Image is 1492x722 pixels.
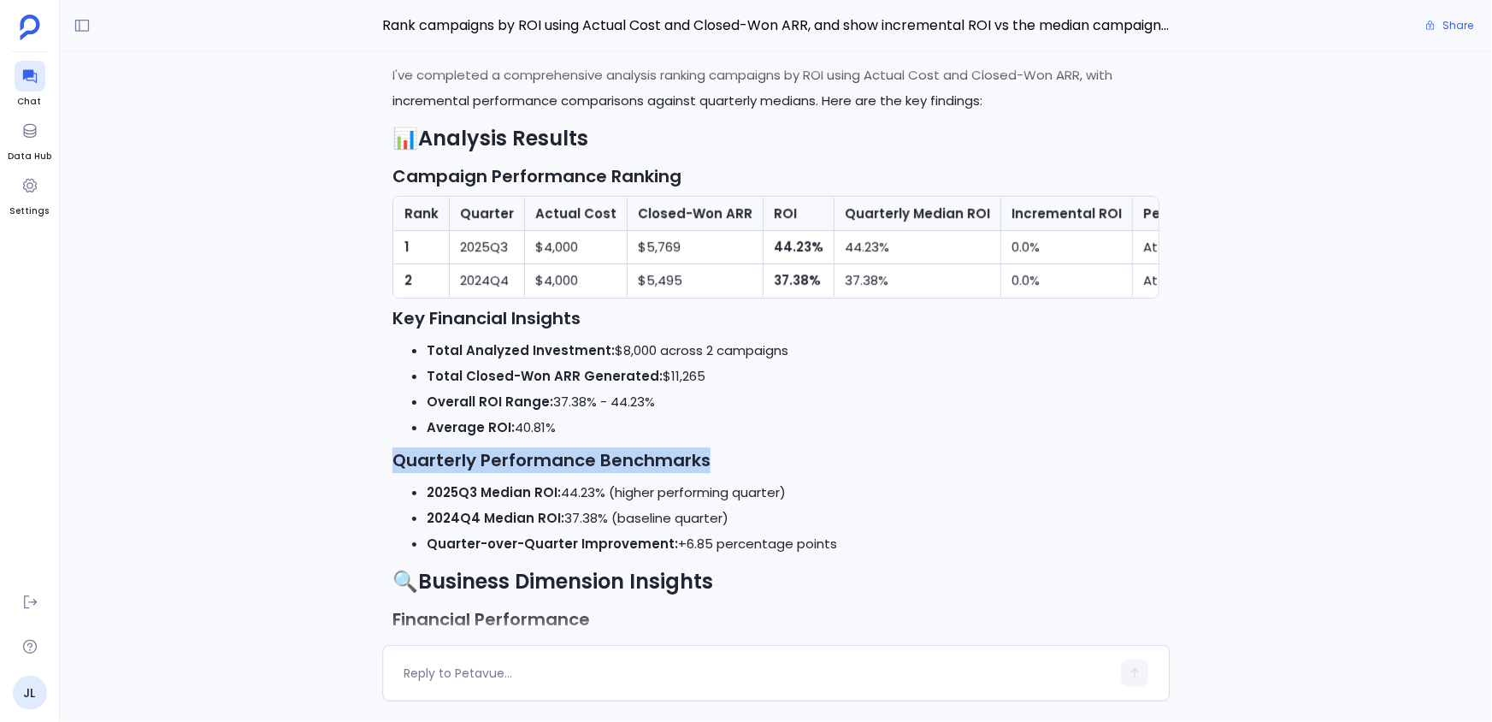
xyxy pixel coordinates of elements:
li: 44.23% (higher performing quarter) [427,480,1159,506]
strong: Overall ROI Range: [427,393,553,411]
strong: Analysis Results [418,124,588,152]
li: 37.38% - 44.23% [427,389,1159,415]
strong: 2024Q4 Median ROI: [427,509,564,527]
li: $8,000 across 2 campaigns [427,338,1159,364]
td: At Median [1132,264,1243,298]
a: Settings [10,170,50,218]
strong: Quarterly Performance Benchmarks [392,448,711,472]
strong: Total Analyzed Investment: [427,341,615,359]
th: Actual Cost [524,198,627,231]
td: 0.0% [1000,231,1132,264]
h2: 🔍 [392,567,1159,596]
th: Quarterly Median ROI [834,198,1000,231]
a: Chat [15,61,45,109]
li: $11,265 [427,364,1159,389]
th: Rank [393,198,449,231]
th: Performance [1132,198,1243,231]
strong: 44.23% [774,238,823,256]
strong: Key Financial Insights [392,306,581,330]
td: 2024Q4 [449,264,524,298]
li: 37.38% (baseline quarter) [427,506,1159,531]
strong: Campaign Performance Ranking [392,164,681,188]
strong: 2 [404,271,412,289]
li: 40.81% [427,415,1159,441]
strong: Average ROI: [427,418,515,436]
span: Settings [10,204,50,218]
td: 44.23% [834,231,1000,264]
td: 2025Q3 [449,231,524,264]
a: Data Hub [8,115,51,163]
td: At Median [1132,231,1243,264]
img: petavue logo [20,15,40,40]
td: $4,000 [524,264,627,298]
td: $5,495 [627,264,763,298]
span: Chat [15,95,45,109]
th: Incremental ROI [1000,198,1132,231]
h2: 📊 [392,124,1159,153]
span: Data Hub [8,150,51,163]
td: $4,000 [524,231,627,264]
strong: Business Dimension Insights [418,567,713,595]
strong: Financial Performance [392,607,590,631]
td: $5,769 [627,231,763,264]
strong: 1 [404,238,409,256]
strong: Quarter-over-Quarter Improvement: [427,535,678,553]
span: Rank campaigns by ROI using Actual Cost and Closed-Won ARR, and show incremental ROI vs the media... [382,15,1170,37]
th: Quarter [449,198,524,231]
th: Closed-Won ARR [627,198,763,231]
span: Share [1442,19,1473,33]
p: I've completed a comprehensive analysis ranking campaigns by ROI using Actual Cost and Closed-Won... [392,62,1159,114]
a: JL [13,676,47,710]
strong: 2025Q3 Median ROI: [427,483,561,501]
td: 37.38% [834,264,1000,298]
button: Share [1415,14,1483,38]
td: 0.0% [1000,264,1132,298]
strong: 37.38% [774,271,821,289]
li: +6.85 percentage points [427,531,1159,557]
th: ROI [763,198,834,231]
strong: Total Closed-Won ARR Generated: [427,367,663,385]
